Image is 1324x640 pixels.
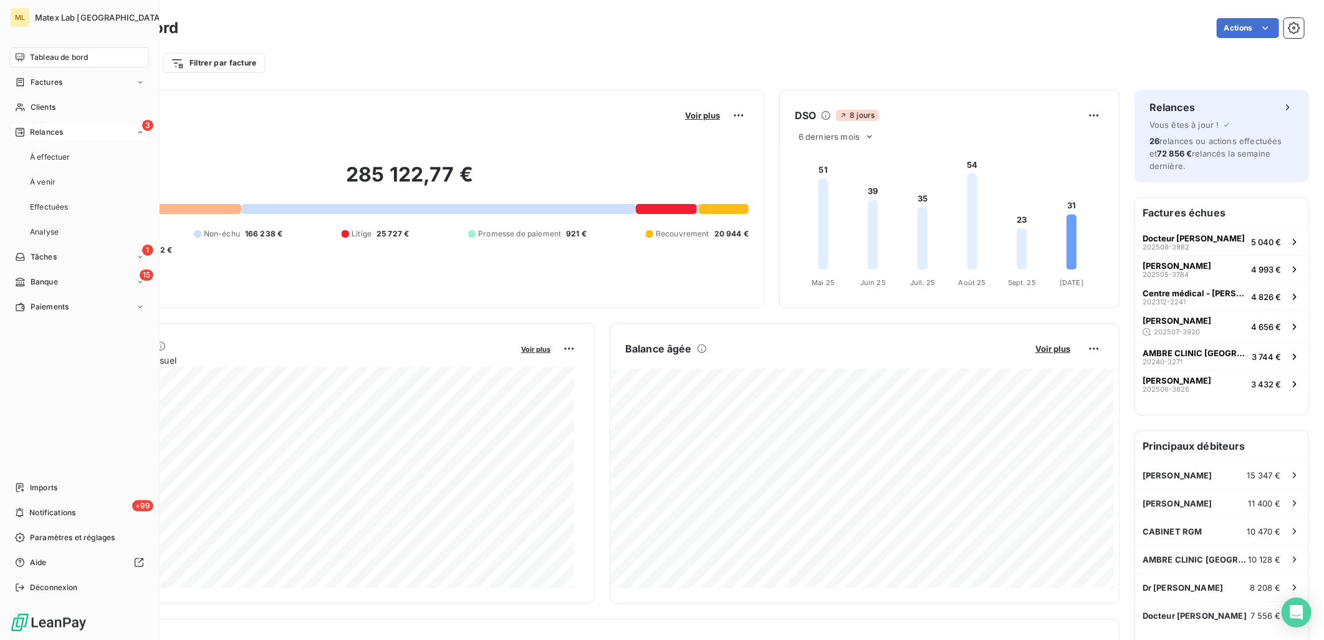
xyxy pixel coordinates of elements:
[1143,611,1247,621] span: Docteur [PERSON_NAME]
[142,120,153,131] span: 3
[1143,316,1211,326] span: [PERSON_NAME]
[1249,498,1281,508] span: 11 400 €
[1217,18,1279,38] button: Actions
[30,582,78,593] span: Déconnexion
[521,345,550,354] span: Voir plus
[1143,298,1186,306] span: 202312-2241
[959,278,986,287] tspan: Août 25
[478,228,561,240] span: Promesse de paiement
[625,341,692,356] h6: Balance âgée
[685,110,720,120] span: Voir plus
[163,53,265,73] button: Filtrer par facture
[30,177,55,188] span: À venir
[1250,583,1281,593] span: 8 208 €
[10,7,30,27] div: ML
[1251,292,1281,302] span: 4 826 €
[1149,100,1195,115] h6: Relances
[860,278,886,287] tspan: Juin 25
[1250,611,1281,621] span: 7 556 €
[1251,322,1281,332] span: 4 656 €
[1143,498,1212,508] span: [PERSON_NAME]
[29,507,75,518] span: Notifications
[1143,288,1246,298] span: Centre médical - [PERSON_NAME]
[1143,583,1223,593] span: Dr [PERSON_NAME]
[1247,470,1281,480] span: 15 347 €
[1143,243,1189,251] span: 202508-3982
[1282,598,1312,628] div: Open Intercom Messenger
[517,343,554,354] button: Voir plus
[1032,343,1074,354] button: Voir plus
[681,110,724,121] button: Voir plus
[140,269,153,281] span: 15
[1143,348,1247,358] span: AMBRE CLINIC [GEOGRAPHIC_DATA]
[1143,261,1211,271] span: [PERSON_NAME]
[1154,328,1200,336] span: 202507-3920
[714,228,749,240] span: 20 944 €
[1135,431,1308,461] h6: Principaux débiteurs
[836,110,878,121] span: 8 jours
[1149,136,1159,146] span: 26
[1135,283,1308,310] button: Centre médical - [PERSON_NAME]202312-22414 826 €
[70,162,749,200] h2: 285 122,77 €
[31,301,69,313] span: Paiements
[1135,342,1308,370] button: AMBRE CLINIC [GEOGRAPHIC_DATA]20240-32713 744 €
[31,77,62,88] span: Factures
[910,278,935,287] tspan: Juil. 25
[1251,264,1281,274] span: 4 993 €
[1149,136,1282,171] span: relances ou actions effectuées et relancés la semaine dernière.
[1157,148,1192,158] span: 72 856 €
[30,127,63,138] span: Relances
[156,245,173,256] span: -2 €
[1143,555,1249,565] span: AMBRE CLINIC [GEOGRAPHIC_DATA]
[656,228,709,240] span: Recouvrement
[1143,233,1245,243] span: Docteur [PERSON_NAME]
[1251,237,1281,247] span: 5 040 €
[1135,228,1308,255] button: Docteur [PERSON_NAME]202508-39825 040 €
[1143,526,1202,536] span: CABINET RGM
[1143,358,1182,366] span: 20240-3271
[1143,271,1189,278] span: 202505-3784
[1149,120,1219,130] span: Vous êtes à jour !
[1251,379,1281,389] span: 3 432 €
[31,102,55,113] span: Clients
[1135,370,1308,397] button: [PERSON_NAME]202506-38263 432 €
[799,132,860,142] span: 6 derniers mois
[1135,310,1308,342] button: [PERSON_NAME]202507-39204 656 €
[30,482,57,493] span: Imports
[1249,555,1281,565] span: 10 128 €
[245,228,282,240] span: 166 238 €
[1135,198,1308,228] h6: Factures échues
[10,613,87,633] img: Logo LeanPay
[377,228,409,240] span: 25 727 €
[31,251,57,263] span: Tâches
[30,226,59,238] span: Analyse
[132,500,153,512] span: +99
[566,228,587,240] span: 921 €
[30,52,88,63] span: Tableau de bord
[35,12,163,22] span: Matex Lab [GEOGRAPHIC_DATA]
[352,228,372,240] span: Litige
[30,152,70,163] span: À effectuer
[70,354,512,367] span: Chiffre d'affaires mensuel
[142,245,153,256] span: 1
[30,201,69,213] span: Effectuées
[1135,255,1308,283] button: [PERSON_NAME]202505-37844 993 €
[1060,278,1083,287] tspan: [DATE]
[1143,385,1189,393] span: 202506-3826
[1143,470,1212,480] span: [PERSON_NAME]
[812,278,835,287] tspan: Mai 25
[1247,526,1281,536] span: 10 470 €
[31,276,58,288] span: Banque
[1252,352,1281,362] span: 3 744 €
[10,553,149,573] a: Aide
[1008,278,1036,287] tspan: Sept. 25
[795,108,816,123] h6: DSO
[30,557,47,568] span: Aide
[30,532,115,543] span: Paramètres et réglages
[204,228,240,240] span: Non-échu
[1035,344,1070,354] span: Voir plus
[1143,376,1211,385] span: [PERSON_NAME]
